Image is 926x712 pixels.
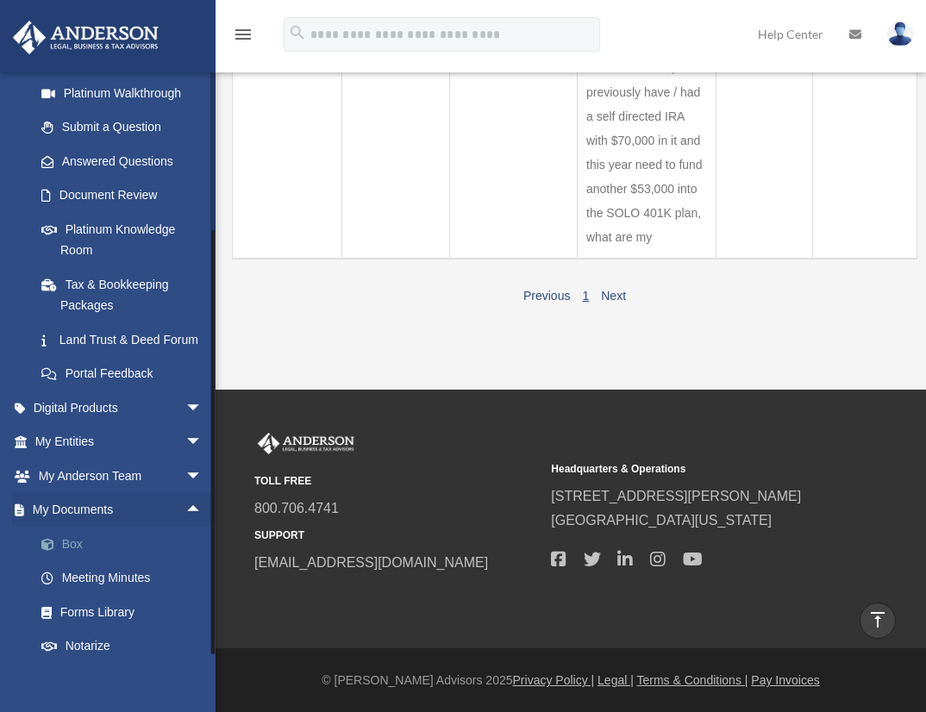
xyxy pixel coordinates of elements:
[233,30,253,45] a: menu
[233,24,253,45] i: menu
[288,23,307,42] i: search
[24,110,220,145] a: Submit a Question
[867,609,888,630] i: vertical_align_top
[185,459,220,494] span: arrow_drop_down
[598,673,634,687] a: Legal |
[24,561,228,596] a: Meeting Minutes
[24,212,220,267] a: Platinum Knowledge Room
[24,527,228,561] a: Box
[254,472,539,490] small: TOLL FREE
[24,357,220,391] a: Portal Feedback
[551,489,801,503] a: [STREET_ADDRESS][PERSON_NAME]
[887,22,913,47] img: User Pic
[582,289,589,303] a: 1
[551,513,772,528] a: [GEOGRAPHIC_DATA][US_STATE]
[24,144,211,178] a: Answered Questions
[24,267,220,322] a: Tax & Bookkeeping Packages
[24,595,228,629] a: Forms Library
[24,322,220,357] a: Land Trust & Deed Forum
[551,460,835,478] small: Headquarters & Operations
[254,555,488,570] a: [EMAIL_ADDRESS][DOMAIN_NAME]
[513,673,595,687] a: Privacy Policy |
[24,76,220,110] a: Platinum Walkthrough
[12,390,228,425] a: Digital Productsarrow_drop_down
[523,289,570,303] a: Previous
[254,433,358,455] img: Anderson Advisors Platinum Portal
[24,178,220,213] a: Document Review
[185,493,220,528] span: arrow_drop_up
[12,425,228,459] a: My Entitiesarrow_drop_down
[637,673,748,687] a: Terms & Conditions |
[8,21,164,54] img: Anderson Advisors Platinum Portal
[12,459,228,493] a: My Anderson Teamarrow_drop_down
[24,629,228,664] a: Notarize
[216,670,926,691] div: © [PERSON_NAME] Advisors 2025
[185,390,220,426] span: arrow_drop_down
[254,501,339,515] a: 800.706.4741
[185,425,220,460] span: arrow_drop_down
[860,603,896,639] a: vertical_align_top
[601,289,626,303] a: Next
[254,527,539,545] small: SUPPORT
[12,493,228,528] a: My Documentsarrow_drop_up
